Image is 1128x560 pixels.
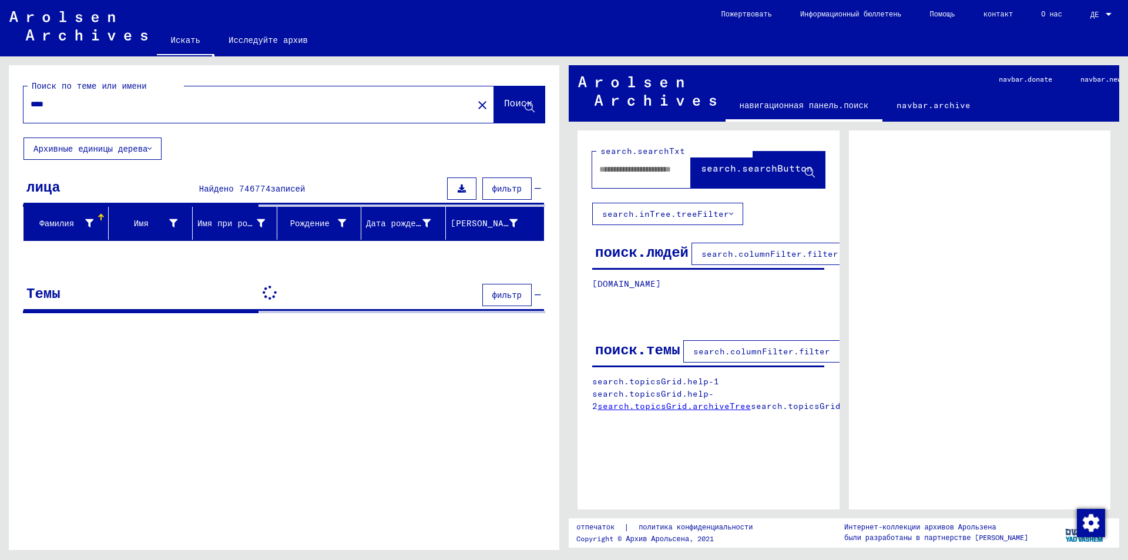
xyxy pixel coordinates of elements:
font: navbar.archive [897,100,971,110]
font: search.topicsGrid.help-1 [592,376,719,387]
font: search.columnFilter.filter [693,346,830,357]
font: контакт [983,9,1013,18]
button: search.columnFilter.filter [683,340,840,363]
font: политика конфиденциальности [639,522,753,531]
font: search.searchTxt [600,146,685,156]
font: Фамилия [39,218,74,229]
button: Прозрачный [471,93,494,116]
button: search.searchButton [691,152,825,188]
font: search.searchButton [701,162,813,174]
font: навигационная панель.поиск [740,100,869,110]
div: Фамилия [29,214,108,233]
font: navbar.donate [999,75,1052,83]
mat-header-cell: Рождение [277,207,362,240]
button: Архивные единицы дерева [23,138,162,160]
a: navbar.donate [985,65,1066,93]
button: фильтр [482,177,532,200]
font: Информационный бюллетень [800,9,902,18]
font: Исследуйте архив [229,35,308,45]
div: Имя [113,214,193,233]
font: Имя при рождении [197,218,277,229]
a: navbar.archive [882,91,985,119]
font: записей [271,183,305,194]
font: Найдено 746774 [199,183,271,194]
font: Пожертвовать [721,9,771,18]
div: Дата рождения [366,214,445,233]
mat-header-cell: Номер заключенного [446,207,544,240]
img: yv_logo.png [1063,518,1107,547]
a: search.topicsGrid.archiveTree [597,401,751,411]
a: политика конфиденциальности [629,521,767,534]
button: search.columnFilter.filter [691,243,848,265]
font: ДЕ [1090,10,1099,19]
img: Arolsen_neg.svg [9,11,147,41]
font: Темы [26,284,61,301]
font: search.inTree.treeFilter [602,209,729,219]
div: Рождение [282,214,361,233]
img: Изменить согласие [1077,509,1105,537]
font: Помощь [930,9,955,18]
font: О нас [1041,9,1062,18]
font: фильтр [492,183,522,194]
button: фильтр [482,284,532,306]
div: Имя при рождении [197,214,280,233]
font: Искать [171,35,200,45]
font: Поиск по теме или имени [32,81,147,91]
font: [PERSON_NAME] заключенного [451,218,584,229]
mat-header-cell: Фамилия [24,207,109,240]
img: Arolsen_neg.svg [578,76,716,106]
font: фильтр [492,290,522,300]
font: лица [26,177,61,195]
font: Поиск [504,97,532,109]
div: [PERSON_NAME] заключенного [451,214,533,233]
mat-icon: close [475,98,489,112]
mat-header-cell: Дата рождения [361,207,446,240]
font: Имя [134,218,149,229]
mat-header-cell: Имя при рождении [193,207,277,240]
font: | [624,522,629,532]
font: search.columnFilter.filter [701,249,838,259]
a: отпечаток [576,521,624,534]
font: поиск.темы [595,340,680,358]
mat-header-cell: Имя [109,207,193,240]
font: [DOMAIN_NAME] [592,279,661,289]
a: Исследуйте архив [214,26,322,54]
font: Интернет-коллекции архивов Арользена [844,522,996,531]
button: Поиск [494,86,545,123]
font: были разработаны в партнерстве [PERSON_NAME] [844,533,1028,542]
a: навигационная панель.поиск [726,91,883,122]
font: поиск.людей [595,243,689,260]
font: Copyright © Архив Арольсена, 2021 [576,534,714,543]
font: search.topicsGrid.help-2 [592,388,714,411]
font: search.topicsGrid.manually. [751,401,894,411]
button: search.inTree.treeFilter [592,203,743,225]
font: Дата рождения [366,218,431,229]
font: Архивные единицы дерева [33,143,147,154]
a: Искать [157,26,214,56]
font: отпечаток [576,522,615,531]
font: Рождение [290,218,330,229]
